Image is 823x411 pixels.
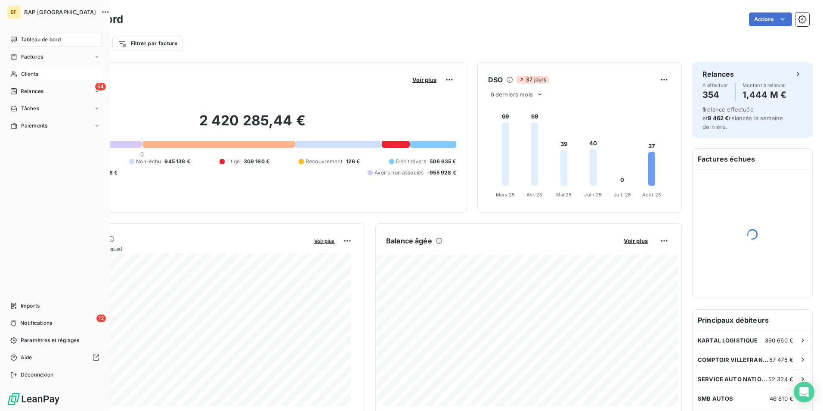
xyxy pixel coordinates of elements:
[21,122,47,130] span: Paiements
[21,302,40,310] span: Imports
[21,70,38,78] span: Clients
[526,192,542,198] tspan: Avr. 25
[488,75,503,85] h6: DSO
[491,91,533,98] span: 6 derniers mois
[693,149,812,169] h6: Factures échues
[765,337,793,344] span: 390 660 €
[312,237,337,245] button: Voir plus
[556,192,572,198] tspan: Mai 25
[7,333,103,347] a: Paramètres et réglages
[770,395,793,402] span: 46 810 €
[7,50,103,64] a: Factures
[702,106,705,113] span: 1
[164,158,190,165] span: 945 138 €
[430,158,456,165] span: 506 635 €
[614,192,631,198] tspan: Juil. 25
[112,37,183,50] button: Filtrer par facture
[7,299,103,313] a: Imports
[346,158,360,165] span: 126 €
[621,237,650,245] button: Voir plus
[21,87,43,95] span: Relances
[698,337,758,344] span: KARTAL LOGISTIQUE
[768,376,793,383] span: 52 324 €
[21,371,54,379] span: Déconnexion
[96,314,106,322] span: 12
[24,9,96,16] span: BAP [GEOGRAPHIC_DATA]
[698,376,768,383] span: SERVICE AUTO NATIONALE 6
[21,105,39,112] span: Tâches
[374,169,424,177] span: Avoirs non associés
[244,158,269,165] span: 309 160 €
[769,356,793,363] span: 57 475 €
[743,88,786,102] h4: 1,444 M €
[642,192,661,198] tspan: Août 25
[749,12,792,26] button: Actions
[7,392,60,406] img: Logo LeanPay
[49,112,456,138] h2: 2 420 285,44 €
[7,33,103,47] a: Tableau de bord
[21,53,43,61] span: Factures
[7,102,103,115] a: Tâches
[693,310,812,330] h6: Principaux débiteurs
[7,67,103,81] a: Clients
[140,151,144,158] span: 0
[136,158,161,165] span: Non-échu
[21,36,61,44] span: Tableau de bord
[702,83,728,88] span: À effectuer
[517,76,549,84] span: 37 jours
[708,115,729,121] span: 9 462 €
[702,88,728,102] h4: 354
[412,76,436,83] span: Voir plus
[306,158,343,165] span: Recouvrement
[410,76,439,84] button: Voir plus
[743,83,786,88] span: Montant à relancer
[396,158,426,165] span: Débit divers
[49,244,308,253] span: Chiffre d'affaires mensuel
[226,158,240,165] span: Litige
[584,192,602,198] tspan: Juin 25
[496,192,515,198] tspan: Mars 25
[698,395,733,402] span: SMB AUTOS
[7,119,103,133] a: Paiements
[427,169,456,177] span: -955 928 €
[386,236,432,246] h6: Balance âgée
[314,238,334,244] span: Voir plus
[702,106,783,130] span: relance effectuée et relancés la semaine dernière.
[624,237,648,244] span: Voir plus
[20,319,52,327] span: Notifications
[7,351,103,364] a: Aide
[95,83,106,90] span: 54
[794,382,814,402] div: Open Intercom Messenger
[698,356,769,363] span: COMPTOIR VILLEFRANCHE
[21,336,79,344] span: Paramètres et réglages
[7,84,103,98] a: 54Relances
[21,354,32,361] span: Aide
[702,69,734,79] h6: Relances
[7,5,21,19] div: BF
